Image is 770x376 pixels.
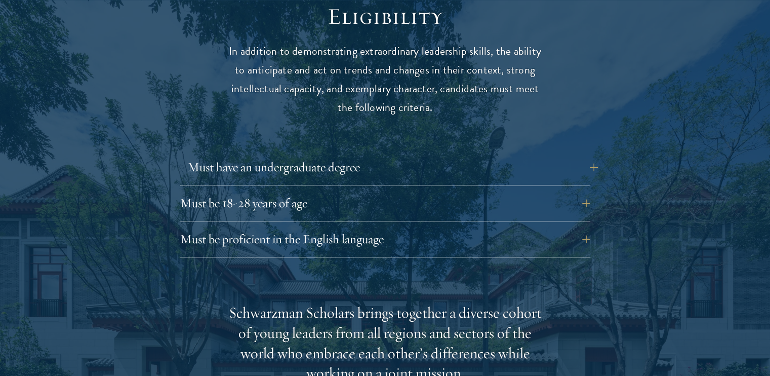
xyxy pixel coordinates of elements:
button: Must be 18-28 years of age [180,191,590,215]
p: In addition to demonstrating extraordinary leadership skills, the ability to anticipate and act o... [228,42,542,117]
button: Must be proficient in the English language [180,227,590,251]
button: Must have an undergraduate degree [188,155,598,179]
h2: Eligibility [228,3,542,31]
